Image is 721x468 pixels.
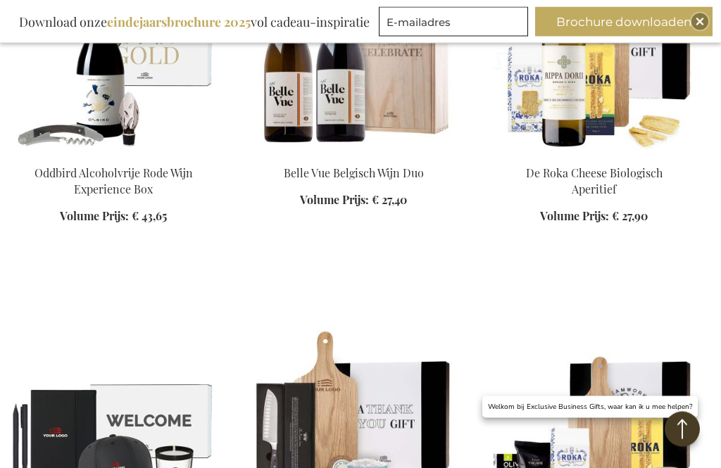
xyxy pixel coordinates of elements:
a: Belle Vue Belgisch Wijn Duo [284,166,424,181]
a: Oddbird Non-Alcoholic Red Wine Experience Box [11,148,215,161]
span: Volume Prijs: [540,209,609,224]
a: De Roka Cheese Biologisch Aperitief [492,148,696,161]
a: Volume Prijs: € 27,90 [540,209,648,225]
a: Belle Vue Belgisch Wijn Duo [251,148,456,161]
a: Volume Prijs: € 43,65 [60,209,167,225]
span: € 27,90 [612,209,648,224]
span: € 27,40 [372,193,407,208]
input: E-mailadres [379,7,528,37]
span: Volume Prijs: [300,193,369,208]
div: Close [691,13,708,30]
form: marketing offers and promotions [379,7,532,41]
span: Volume Prijs: [60,209,129,224]
span: € 43,65 [132,209,167,224]
button: Brochure downloaden [535,7,713,37]
b: eindejaarsbrochure 2025 [107,13,251,30]
a: Oddbird Alcoholvrije Rode Wijn Experience Box [35,166,193,197]
div: Download onze vol cadeau-inspiratie [13,7,376,37]
img: Close [696,18,704,26]
a: Volume Prijs: € 27,40 [300,193,407,209]
a: De Roka Cheese Biologisch Aperitief [526,166,663,197]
